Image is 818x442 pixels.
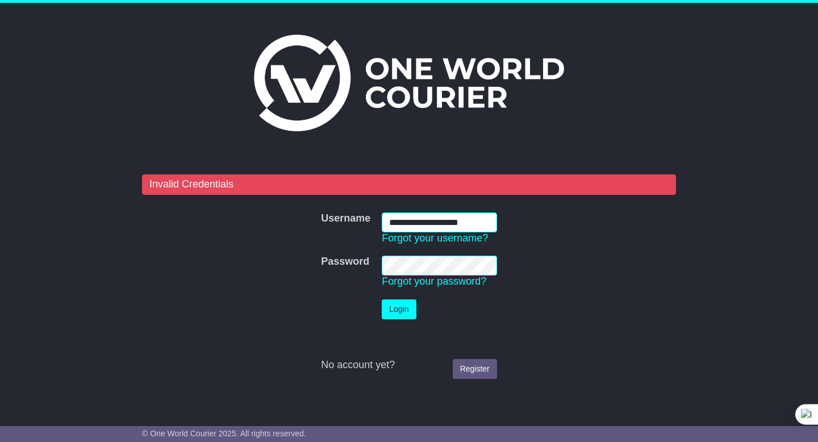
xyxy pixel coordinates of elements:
button: Login [382,299,416,319]
div: Invalid Credentials [142,174,676,195]
label: Password [321,256,369,268]
a: Register [453,359,497,379]
div: No account yet? [321,359,497,372]
label: Username [321,212,370,225]
span: © One World Courier 2025. All rights reserved. [142,429,306,438]
img: One World [254,35,564,131]
a: Forgot your username? [382,232,488,244]
a: Forgot your password? [382,276,486,287]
